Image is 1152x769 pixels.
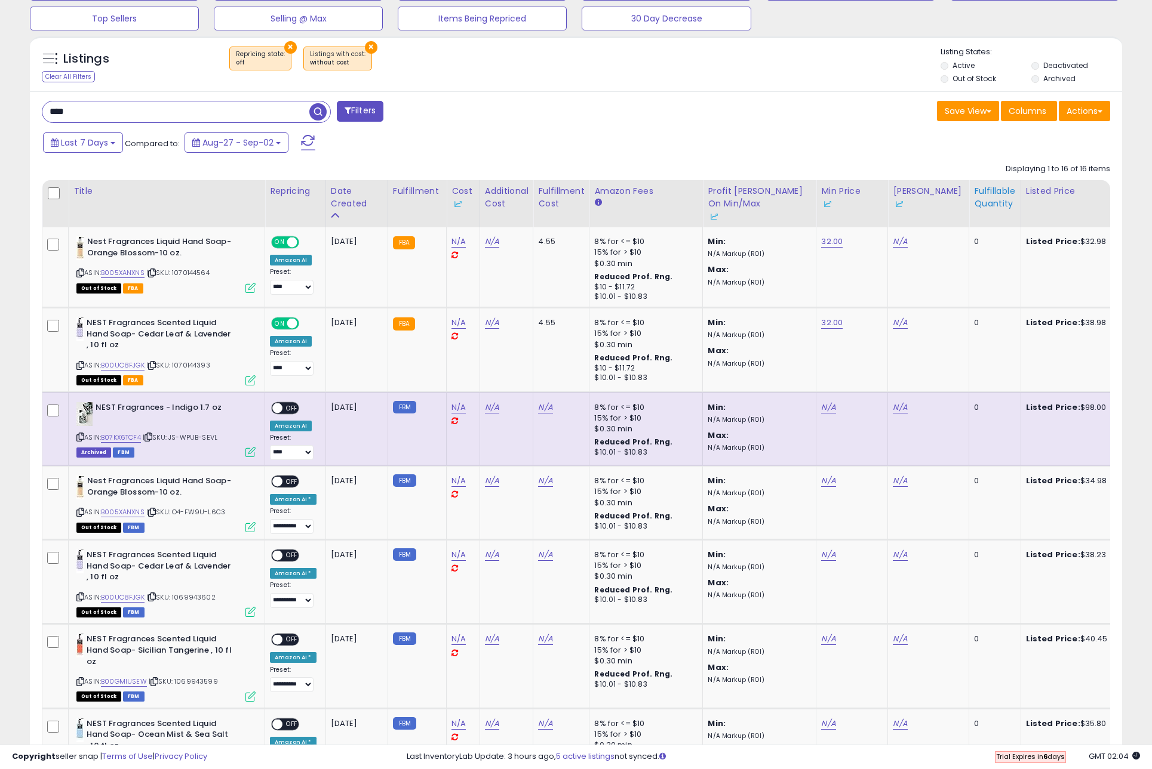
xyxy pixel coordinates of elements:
[331,402,379,413] div: [DATE]
[101,592,145,603] a: B00UC8FJGK
[594,498,693,508] div: $0.30 min
[538,549,552,561] a: N/A
[1026,317,1080,328] b: Listed Price:
[893,185,964,210] div: [PERSON_NAME]
[270,581,317,608] div: Preset:
[893,718,907,730] a: N/A
[393,548,416,561] small: FBM
[538,402,552,413] a: N/A
[272,319,287,329] span: ON
[270,568,317,579] div: Amazon AI *
[123,607,145,617] span: FBM
[76,607,121,617] span: All listings that are currently out of stock and unavailable for purchase on Amazon
[1026,475,1080,486] b: Listed Price:
[123,283,143,294] span: FBA
[270,507,317,534] div: Preset:
[1026,718,1125,729] div: $35.80
[451,718,466,730] a: N/A
[1059,101,1110,121] button: Actions
[594,271,672,282] b: Reduced Prof. Rng.
[594,317,693,328] div: 8% for <= $10
[708,563,807,572] p: N/A Markup (ROI)
[582,7,751,30] button: 30 Day Decrease
[893,402,907,413] a: N/A
[270,185,321,197] div: Repricing
[76,718,84,742] img: 31KcfCKGZqL._SL40_.jpg
[451,185,475,210] div: Cost
[821,198,833,210] img: InventoryLab Logo
[974,317,1011,328] div: 0
[485,185,529,210] div: Additional Cost
[893,549,907,561] a: N/A
[331,317,379,328] div: [DATE]
[63,51,109,67] h5: Listings
[451,198,463,210] img: InventoryLab Logo
[594,595,693,605] div: $10.01 - $10.83
[12,751,207,762] div: seller snap | |
[974,185,1015,210] div: Fulfillable Quantity
[282,551,302,561] span: OFF
[76,523,121,533] span: All listings that are currently out of stock and unavailable for purchase on Amazon
[594,373,693,383] div: $10.01 - $10.83
[1009,105,1046,117] span: Columns
[708,264,729,275] b: Max:
[270,268,317,295] div: Preset:
[87,718,232,755] b: NEST Fragrances Scented Liquid Hand Soap- Ocean Mist & Sea Salt , 10 fl oz
[1026,549,1080,560] b: Listed Price:
[87,549,232,586] b: NEST Fragrances Scented Liquid Hand Soap- Cedar Leaf & Lavender , 10 fl oz
[236,50,285,67] span: Repricing state :
[1026,402,1080,413] b: Listed Price:
[708,345,729,356] b: Max:
[594,511,672,521] b: Reduced Prof. Rng.
[185,132,288,153] button: Aug-27 - Sep-02
[538,185,584,210] div: Fulfillment Cost
[594,353,672,363] b: Reduced Prof. Rng.
[310,50,365,67] span: Listings with cost :
[149,677,218,686] span: | SKU: 1069943599
[974,402,1011,413] div: 0
[821,317,843,329] a: 32.00
[594,247,693,258] div: 15% for > $10
[996,752,1065,761] span: Trial Expires in days
[76,317,256,384] div: ASIN:
[146,507,225,517] span: | SKU: O4-FW9U-L6C3
[1026,634,1125,644] div: $40.45
[101,507,145,517] a: B005XANXNS
[1026,549,1125,560] div: $38.23
[893,475,907,487] a: N/A
[893,236,907,248] a: N/A
[365,41,377,54] button: ×
[821,549,835,561] a: N/A
[893,198,905,210] img: InventoryLab Logo
[451,475,466,487] a: N/A
[708,503,729,514] b: Max:
[87,475,232,501] b: Nest Fragrances Liquid Hand Soap-Orange Blossom-10 oz.
[1026,317,1125,328] div: $38.98
[270,421,312,431] div: Amazon AI
[893,633,907,645] a: N/A
[485,236,499,248] a: N/A
[821,633,835,645] a: N/A
[974,475,1011,486] div: 0
[538,317,580,328] div: 4.55
[594,447,693,458] div: $10.01 - $10.83
[282,477,302,487] span: OFF
[708,416,807,424] p: N/A Markup (ROI)
[974,718,1011,729] div: 0
[941,47,1122,58] p: Listing States:
[393,717,416,730] small: FBM
[331,634,379,644] div: [DATE]
[284,41,297,54] button: ×
[708,250,807,258] p: N/A Markup (ROI)
[76,691,121,702] span: All listings that are currently out of stock and unavailable for purchase on Amazon
[708,211,720,223] img: InventoryLab Logo
[594,521,693,532] div: $10.01 - $10.83
[123,523,145,533] span: FBM
[974,634,1011,644] div: 0
[407,751,1140,762] div: Last InventoryLab Update: 3 hours ago, not synced.
[331,475,379,486] div: [DATE]
[703,180,816,227] th: The percentage added to the cost of goods (COGS) that forms the calculator for Min & Max prices.
[708,662,729,673] b: Max:
[708,549,726,560] b: Min:
[594,282,693,292] div: $10 - $11.72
